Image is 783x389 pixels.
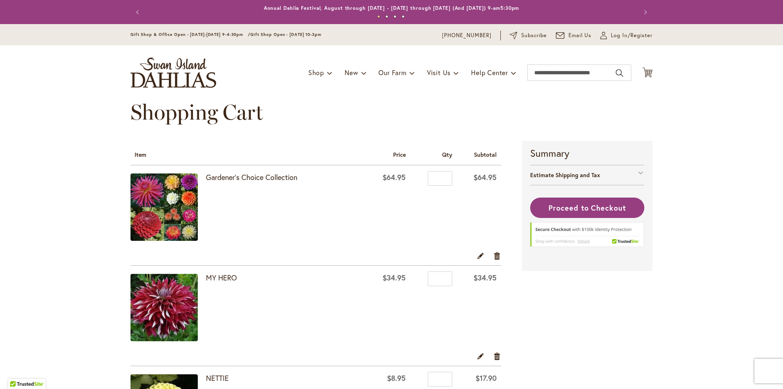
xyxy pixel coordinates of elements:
[383,273,406,282] span: $34.95
[378,68,406,77] span: Our Farm
[471,68,508,77] span: Help Center
[442,151,452,158] span: Qty
[402,15,405,18] button: 4 of 4
[130,274,206,343] a: MY HERO
[530,171,600,179] strong: Estimate Shipping and Tax
[308,68,324,77] span: Shop
[250,32,321,37] span: Gift Shop Open - [DATE] 10-3pm
[206,273,237,282] a: MY HERO
[130,173,198,241] img: Gardener's Choice Collection
[264,5,520,11] a: Annual Dahlia Festival, August through [DATE] - [DATE] through [DATE] (And [DATE]) 9-am5:30pm
[130,274,198,341] img: MY HERO
[636,4,652,20] button: Next
[393,151,406,158] span: Price
[510,31,547,40] a: Subscribe
[549,203,626,213] span: Proceed to Checkout
[130,4,147,20] button: Previous
[394,15,396,18] button: 3 of 4
[556,31,592,40] a: Email Us
[383,172,406,182] span: $64.95
[377,15,380,18] button: 1 of 4
[387,373,406,383] span: $8.95
[135,151,146,158] span: Item
[568,31,592,40] span: Email Us
[427,68,451,77] span: Visit Us
[530,198,644,218] button: Proceed to Checkout
[611,31,652,40] span: Log In/Register
[530,222,644,251] div: TrustedSite Certified
[600,31,652,40] a: Log In/Register
[474,151,497,158] span: Subtotal
[473,172,497,182] span: $64.95
[130,32,250,37] span: Gift Shop & Office Open - [DATE]-[DATE] 9-4:30pm /
[473,273,497,282] span: $34.95
[206,172,297,182] a: Gardener's Choice Collection
[442,31,491,40] a: [PHONE_NUMBER]
[206,373,229,383] a: NETTIE
[476,373,497,383] span: $17.90
[130,173,206,243] a: Gardener's Choice Collection
[345,68,358,77] span: New
[130,58,216,88] a: store logo
[130,99,263,125] span: Shopping Cart
[385,15,388,18] button: 2 of 4
[521,31,547,40] span: Subscribe
[530,146,644,160] strong: Summary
